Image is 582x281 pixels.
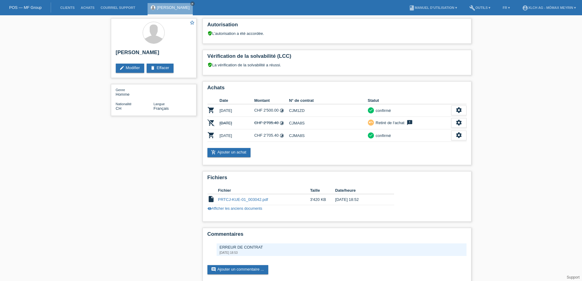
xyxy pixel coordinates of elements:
i: POSP00028477 [207,119,215,126]
a: [PERSON_NAME] [157,5,190,10]
span: Français [154,106,169,111]
i: verified_user [207,62,212,67]
div: [DATE] 18:53 [220,251,463,254]
a: account_circleXLCH AG - Mömax Meyrin ▾ [519,6,579,9]
a: editModifier [116,64,144,73]
i: Taux fixes - Paiement d’intérêts par le client (24 versements) [280,133,284,138]
a: bookManuel d’utilisation ▾ [406,6,460,9]
h2: [PERSON_NAME] [116,50,192,59]
th: Statut [368,97,451,104]
td: CJMA8S [289,117,368,129]
a: Achats [78,6,97,9]
span: Suisse [116,106,122,111]
i: comment [211,267,216,272]
span: Nationalité [116,102,132,106]
i: settings [456,107,462,113]
a: close [190,2,195,6]
i: Taux fixes - Paiement d’intérêts par le client (12 versements) [280,108,284,113]
div: L’autorisation a été accordée. [207,31,467,36]
h2: Fichiers [207,175,467,184]
td: [DATE] 18:52 [335,194,385,205]
th: Date [220,97,254,104]
i: book [409,5,415,11]
td: [DATE] [220,129,254,142]
div: Retiré de l‘achat [374,120,404,126]
th: Fichier [218,187,310,194]
td: CJMA8S [289,129,368,142]
i: close [191,2,194,5]
i: check [369,108,373,112]
div: confirmé [374,107,391,114]
a: buildOutils ▾ [466,6,493,9]
span: Langue [154,102,165,106]
a: PRTCJ-KUE-01_003042.pdf [218,197,268,202]
th: Date/heure [335,187,385,194]
a: Courriel Support [97,6,138,9]
h2: Vérification de la solvabilité (LCC) [207,53,467,62]
i: insert_drive_file [207,195,215,203]
td: 3'420 KB [310,194,335,205]
i: check [369,133,373,137]
th: Montant [254,97,289,104]
i: build [469,5,475,11]
th: N° de contrat [289,97,368,104]
a: Clients [57,6,78,9]
h2: Achats [207,85,467,94]
i: Taux fixes - Paiement d’intérêts par le client (24 versements) [280,121,284,125]
span: Genre [116,88,125,92]
i: settings [456,119,462,126]
i: account_circle [522,5,528,11]
div: confirmé [374,132,391,139]
i: POSP00006994 [207,106,215,114]
a: add_shopping_cartAjouter un achat [207,148,251,157]
a: Support [567,275,580,279]
td: CJM1ZD [289,104,368,117]
i: star_border [189,20,195,25]
a: star_border [189,20,195,26]
a: visibilityAfficher les anciens documents [207,206,262,211]
td: CHF 2'705.40 [254,129,289,142]
a: POS — MF Group [9,5,42,10]
i: edit [119,65,124,70]
i: delete [150,65,155,70]
i: visibility [207,206,212,211]
h2: Autorisation [207,22,467,31]
a: deleteEffacer [147,64,174,73]
i: feedback [406,120,413,126]
td: CHF 2'500.00 [254,104,289,117]
i: undo [369,120,373,124]
div: Homme [116,87,154,97]
a: FR ▾ [500,6,513,9]
i: POSP00028480 [207,131,215,139]
div: ERREUR DE CONTRAT [220,245,463,250]
i: add_shopping_cart [211,150,216,155]
a: commentAjouter un commentaire ... [207,265,268,274]
i: settings [456,132,462,139]
td: [DATE] [220,117,254,129]
th: Taille [310,187,335,194]
h2: Commentaires [207,231,467,240]
div: La vérification de la solvabilité a réussi. [207,62,467,72]
td: [DATE] [220,104,254,117]
i: verified_user [207,31,212,36]
td: CHF 2'705.40 [254,117,289,129]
